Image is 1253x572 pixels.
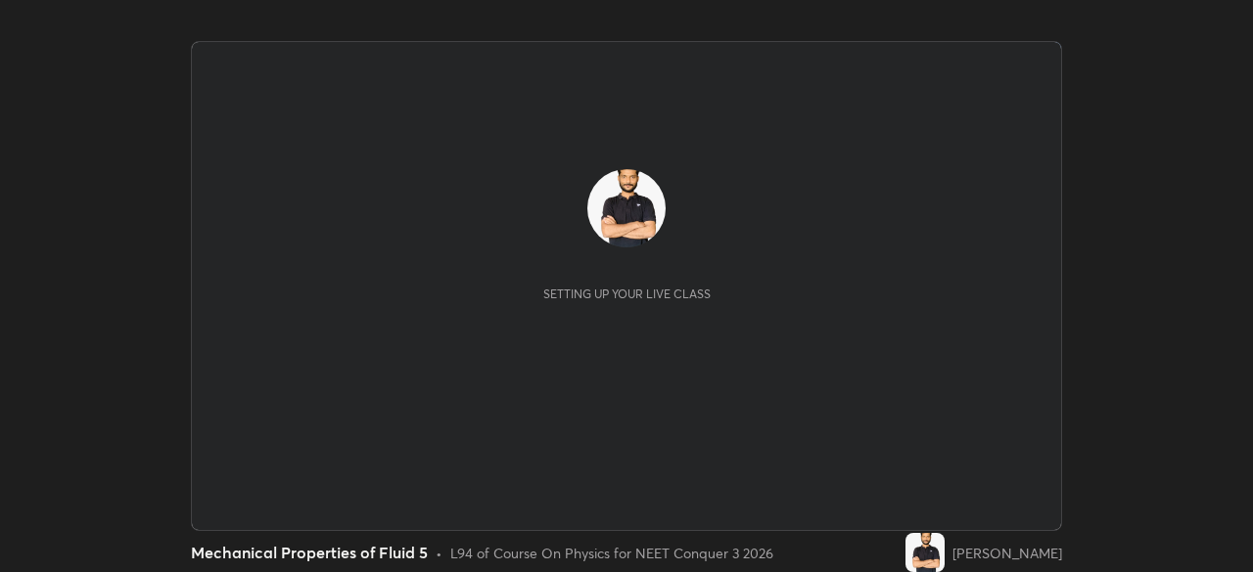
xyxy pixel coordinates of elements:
div: [PERSON_NAME] [952,543,1062,563]
img: 9b132aa6584040628f3b4db6e16b22c9.jpg [905,533,945,572]
div: L94 of Course On Physics for NEET Conquer 3 2026 [450,543,773,563]
div: Mechanical Properties of Fluid 5 [191,541,428,564]
img: 9b132aa6584040628f3b4db6e16b22c9.jpg [587,169,666,247]
div: Setting up your live class [543,286,711,301]
div: • [436,543,442,563]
